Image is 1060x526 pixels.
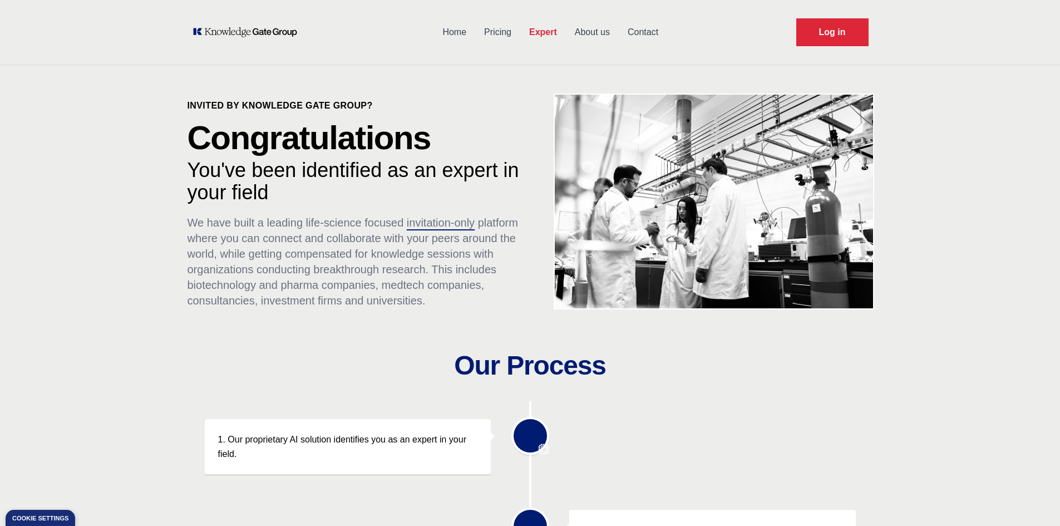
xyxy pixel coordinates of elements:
[433,18,475,47] a: Home
[188,121,533,155] p: Congratulations
[188,159,533,204] p: You've been identified as an expert in your field
[12,515,68,522] div: Cookie settings
[555,95,873,308] img: KOL management, KEE, Therapy area experts
[218,432,478,461] p: 1. Our proprietary AI solution identifies you as an expert in your field.
[566,18,619,47] a: About us
[619,18,667,47] a: Contact
[1004,473,1060,526] div: Widget de chat
[796,18,869,46] a: Request Demo
[188,215,533,308] p: We have built a leading life-science focused platform where you can connect and collaborate with ...
[1004,473,1060,526] iframe: Chat Widget
[192,27,305,38] a: KOL Knowledge Platform: Talk to Key External Experts (KEE)
[475,18,520,47] a: Pricing
[407,217,475,229] span: invitation-only
[520,18,566,47] a: Expert
[188,99,533,112] p: Invited by Knowledge Gate Group?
